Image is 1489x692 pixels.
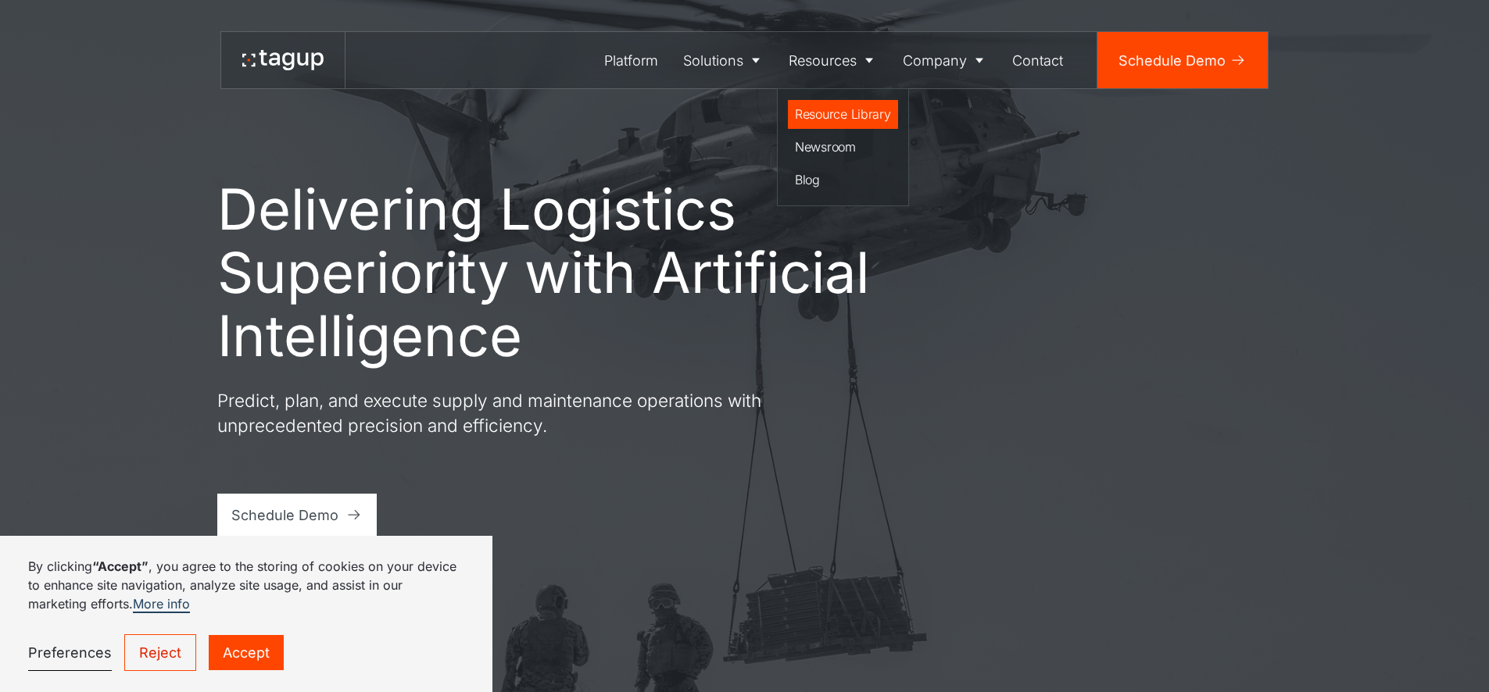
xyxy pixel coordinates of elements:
a: Resources [777,32,891,88]
a: Platform [592,32,671,88]
div: Schedule Demo [1119,50,1226,71]
a: More info [133,596,190,613]
strong: “Accept” [92,558,149,574]
div: Company [903,50,967,71]
nav: Resources [777,88,910,206]
p: By clicking , you agree to the storing of cookies on your device to enhance site navigation, anal... [28,557,464,613]
div: Contact [1012,50,1063,71]
div: Platform [604,50,658,71]
a: Accept [209,635,284,670]
div: Schedule Demo [231,505,338,526]
a: Company [890,32,1000,88]
h1: Delivering Logistics Superiority with Artificial Intelligence [217,177,874,367]
div: Resources [789,50,857,71]
div: Blog [795,170,891,189]
a: Resource Library [788,100,898,130]
div: Solutions [683,50,743,71]
p: Predict, plan, and execute supply and maintenance operations with unprecedented precision and eff... [217,388,780,437]
a: Contact [1000,32,1076,88]
div: Newsroom [795,137,891,156]
a: Schedule Demo [217,494,378,536]
a: Reject [124,634,196,671]
a: Preferences [28,635,112,671]
a: Schedule Demo [1097,32,1268,88]
div: Resource Library [795,105,891,123]
a: Solutions [671,32,777,88]
a: Blog [788,166,898,195]
a: Newsroom [788,133,898,162]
